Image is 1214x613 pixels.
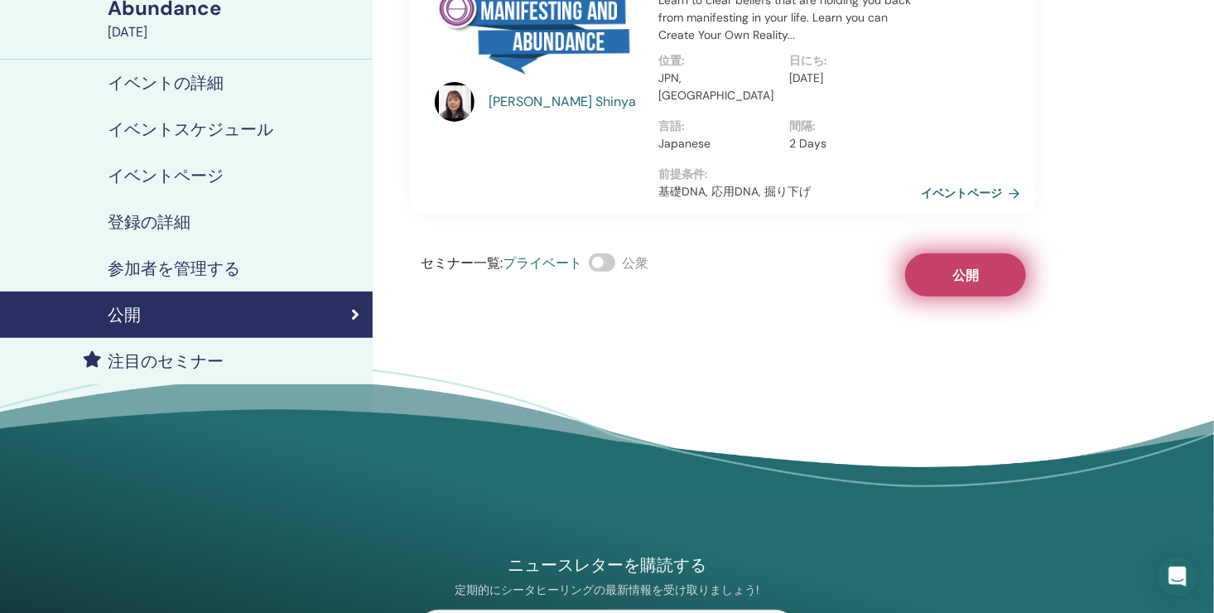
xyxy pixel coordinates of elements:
a: [PERSON_NAME] Shinya [489,92,643,112]
h4: 注目のセミナー [108,351,224,371]
p: 2 Days [790,135,912,152]
p: 日にち : [790,52,912,70]
p: 言語 : [658,118,780,135]
h4: ニュースレターを購読する [416,554,798,577]
p: 定期的にシータヒーリングの最新情報を受け取りましょう! [416,582,798,598]
span: 公開 [952,267,979,284]
p: 前提条件 : [658,166,921,183]
p: 位置 : [658,52,780,70]
div: [DATE] [108,22,363,42]
p: 間隔 : [790,118,912,135]
span: 公衆 [622,254,648,272]
img: default.jpg [435,82,475,122]
h4: 参加者を管理する [108,258,240,278]
h4: 公開 [108,305,141,325]
h4: イベントの詳細 [108,73,224,93]
h4: イベントスケジュール [108,119,273,139]
h4: イベントページ [108,166,224,186]
span: プライベート [503,254,582,272]
p: 基礎DNA, 応用DNA, 掘り下げ [658,183,921,200]
h4: 登録の詳細 [108,212,190,232]
a: イベントページ [921,181,1027,205]
button: 公開 [905,253,1026,297]
p: [DATE] [790,70,912,87]
div: Open Intercom Messenger [1158,557,1197,596]
span: セミナー一覧 : [421,254,503,272]
p: Japanese [658,135,780,152]
p: JPN, [GEOGRAPHIC_DATA] [658,70,780,104]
